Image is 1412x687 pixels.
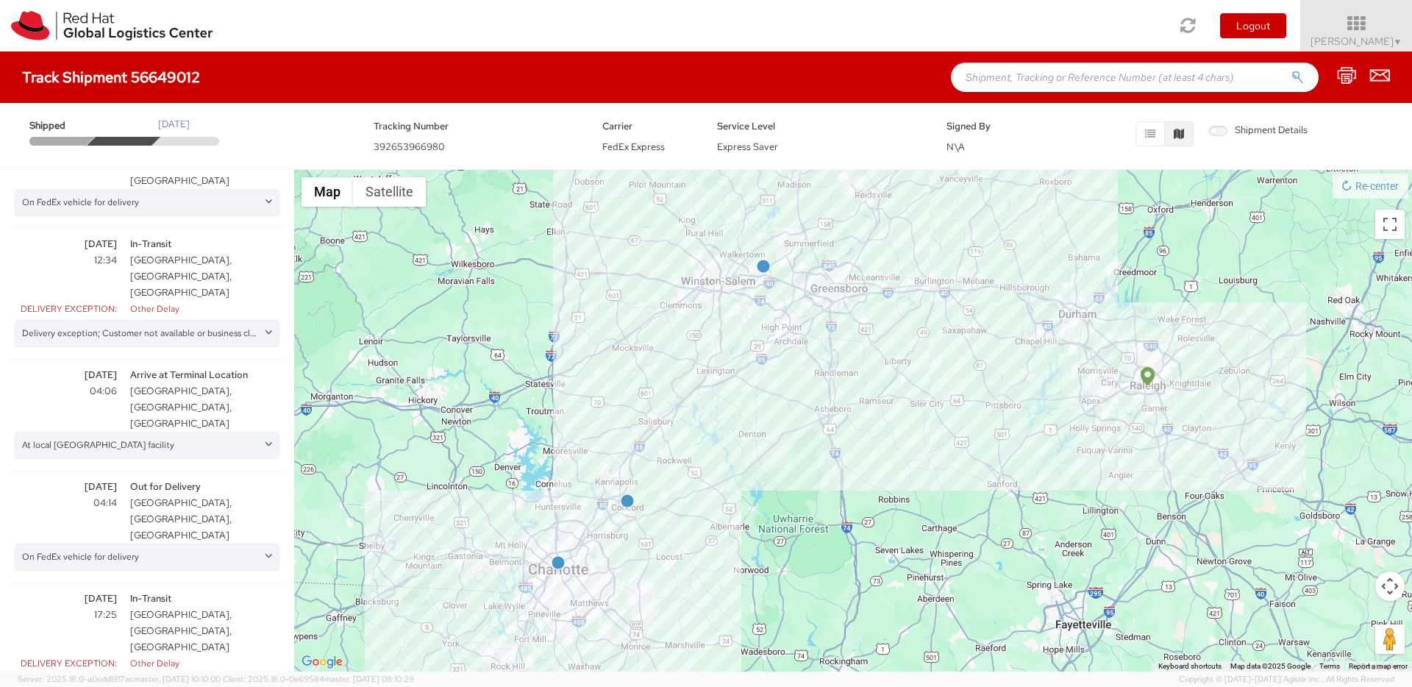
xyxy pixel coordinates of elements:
span: Client: 2025.18.0-0e69584 [223,674,414,684]
h5: Service Level [717,121,924,132]
span: [DATE] [4,479,124,495]
span: Server: 2025.18.0-a0edd1917ac [18,674,221,684]
button: Re-center [1333,174,1408,199]
img: Google [298,652,346,672]
button: Drag Pegman onto the map to open Street View [1375,624,1405,654]
span: Other Delay [124,301,291,317]
span: [GEOGRAPHIC_DATA], [GEOGRAPHIC_DATA], [GEOGRAPHIC_DATA] [124,252,291,301]
span: Shipped [29,119,93,133]
span: Other Delay [124,655,291,672]
span: ▼ [1394,36,1402,48]
div: On FedEx vehicle for delivery [15,544,279,571]
button: Keyboard shortcuts [1158,661,1222,672]
span: Map data ©2025 Google [1230,662,1311,670]
a: Report a map error [1349,662,1408,670]
span: N\A [946,140,965,153]
img: rh-logistics-00dfa346123c4ec078e1.svg [11,11,213,40]
span: 04:06 [4,383,124,399]
span: [GEOGRAPHIC_DATA], [GEOGRAPHIC_DATA], [GEOGRAPHIC_DATA] [124,383,291,432]
span: master, [DATE] 08:10:29 [324,674,414,684]
span: Arrive at Terminal Location [124,367,291,383]
span: [DATE] [4,367,124,383]
span: Copyright © [DATE]-[DATE] Agistix Inc., All Rights Reserved [1179,674,1394,686]
span: master, [DATE] 10:10:00 [134,674,221,684]
span: Shipment Details [1208,124,1308,138]
button: Map camera controls [1375,572,1405,601]
span: In-Transit [124,236,291,252]
a: Terms [1319,662,1340,670]
span: [GEOGRAPHIC_DATA], [GEOGRAPHIC_DATA], [GEOGRAPHIC_DATA] [124,607,291,655]
span: [GEOGRAPHIC_DATA], [GEOGRAPHIC_DATA], [GEOGRAPHIC_DATA] [124,495,291,544]
span: DELIVERY EXCEPTION: [4,655,124,672]
button: Logout [1220,13,1286,38]
span: Out for Delivery [124,479,291,495]
span: 12:34 [4,252,124,268]
span: 17:25 [4,607,124,623]
span: [PERSON_NAME] [1311,35,1402,48]
a: Open this area in Google Maps (opens a new window) [298,652,346,672]
span: In-Transit [124,591,291,607]
span: FedEx Express [602,140,665,153]
label: Shipment Details [1208,124,1308,140]
div: Delivery exception; Customer not available or business closed [15,320,279,347]
span: 392653966980 [374,140,445,153]
span: 04:14 [4,495,124,511]
span: [DATE] [4,591,124,607]
h5: Carrier [602,121,695,132]
h5: Signed By [946,121,1039,132]
h4: Track Shipment 56649012 [22,69,200,85]
button: Show satellite imagery [353,177,426,207]
button: Toggle fullscreen view [1375,210,1405,239]
div: On FedEx vehicle for delivery [15,189,279,216]
div: At local [GEOGRAPHIC_DATA] facility [15,432,279,459]
span: DELIVERY EXCEPTION: [4,301,124,317]
span: Express Saver [717,140,778,153]
input: Shipment, Tracking or Reference Number (at least 4 chars) [951,63,1319,92]
span: [DATE] [4,236,124,252]
div: [DATE] [158,118,190,132]
h5: Tracking Number [374,121,581,132]
button: Show street map [302,177,353,207]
